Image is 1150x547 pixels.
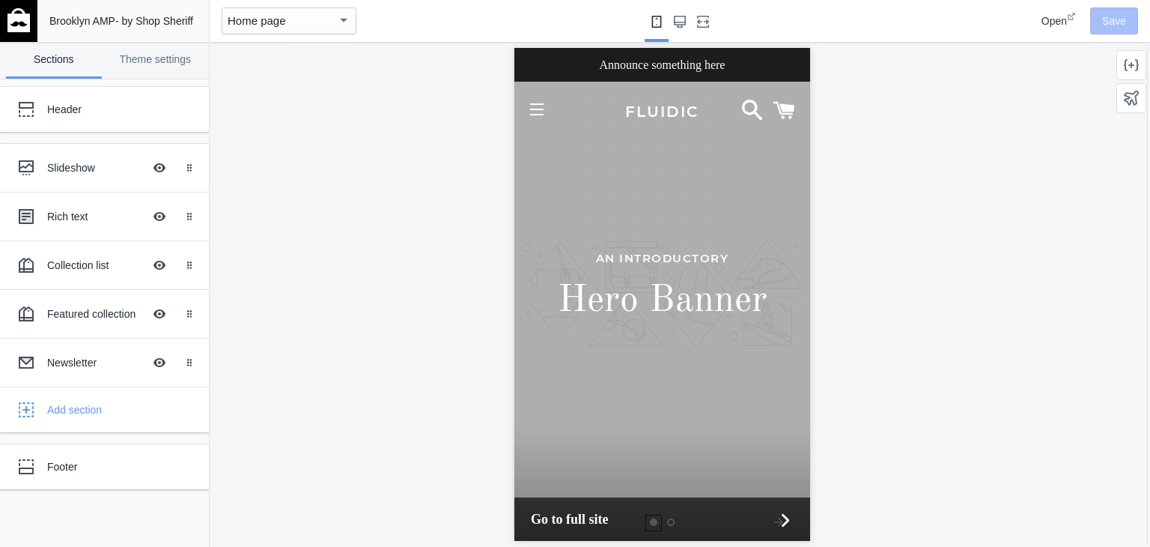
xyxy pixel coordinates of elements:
button: Hide [143,249,176,282]
div: Slideshow [47,160,143,175]
p: An introductory [11,202,285,219]
mat-select-trigger: Home page [228,14,286,27]
span: Go to full site [16,461,260,482]
button: Hide [143,346,176,379]
div: Collection list [47,258,143,273]
div: Header [47,102,176,117]
span: - by Shop Sheriff [115,15,193,27]
div: Add section [47,402,198,417]
div: Rich text [47,209,143,224]
span: Brooklyn AMP [49,15,115,27]
a: Theme settings [108,42,204,79]
h2: Hero Banner [11,230,285,277]
div: Featured collection [47,306,143,321]
button: Hide [143,297,176,330]
a: FLUIDIC [79,53,216,74]
span: Open [1041,15,1067,27]
div: Footer [47,459,176,474]
button: Hide [143,200,176,233]
button: Hide [143,151,176,184]
a: Sections [6,42,102,79]
div: Newsletter [47,355,143,370]
img: main-logo_60x60_white.png [7,8,30,32]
